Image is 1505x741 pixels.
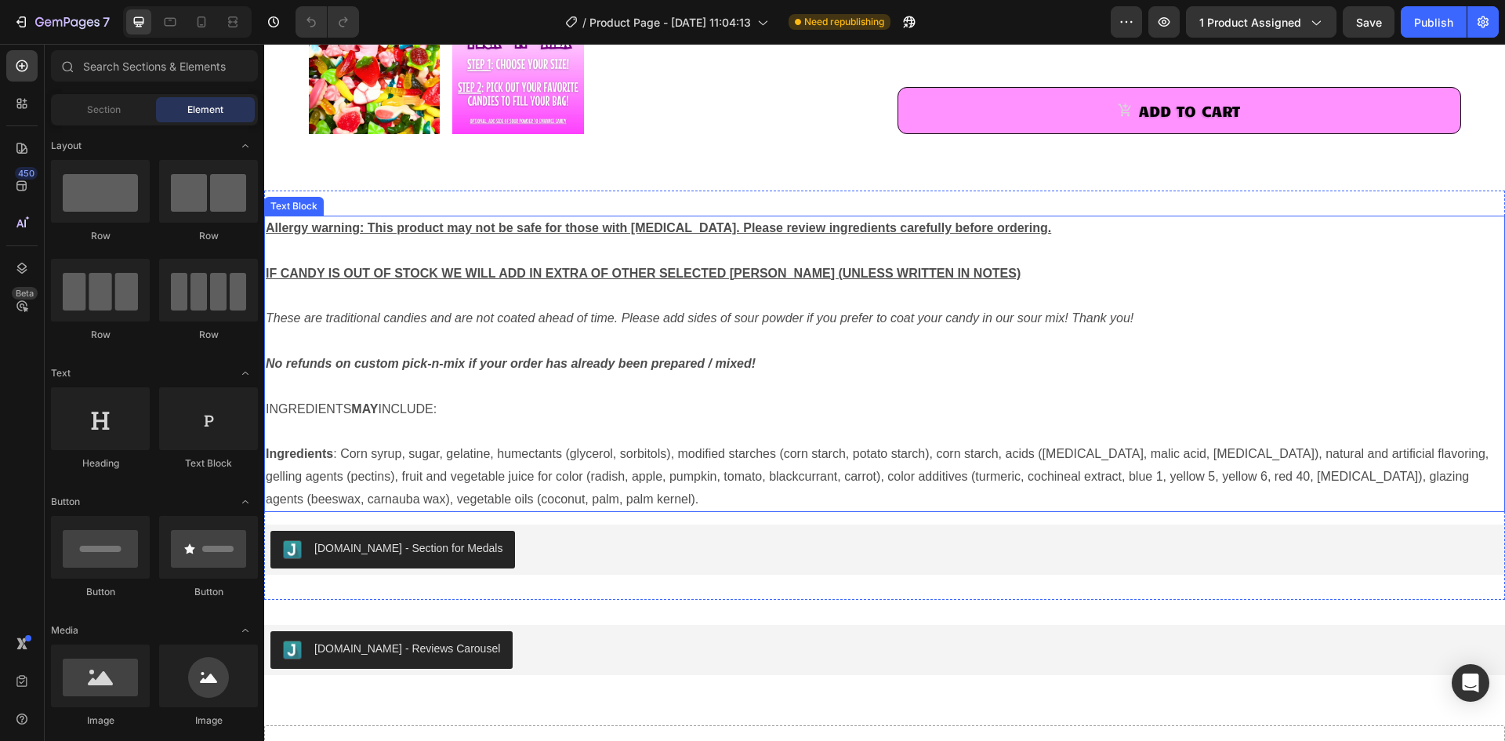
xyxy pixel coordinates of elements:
div: Row [51,229,150,243]
span: Button [51,495,80,509]
input: Search Sections & Elements [51,50,258,82]
div: ADD TO CART [875,56,976,78]
button: Save [1343,6,1394,38]
span: Text [51,366,71,380]
p: INGREDIENTS INCLUDE: [2,354,1239,377]
p: : Corn syrup, sugar, gelatine, humectants (glycerol, sorbitols), modified starches (corn starch, ... [2,399,1239,467]
div: Row [159,229,258,243]
span: Product Page - [DATE] 11:04:13 [589,14,751,31]
div: Button [51,585,150,599]
button: Judge.me - Reviews Carousel [6,587,248,625]
u: IF CANDY IS OUT OF STOCK WE WILL ADD IN EXTRA OF OTHER SELECTED [PERSON_NAME] (UNLESS WRITTEN IN ... [2,223,756,236]
button: Judge.me - Section for Medals [6,487,251,525]
strong: MAY [87,358,114,372]
div: [DOMAIN_NAME] - Section for Medals [50,496,238,513]
strong: No refunds on custom pick-n-mix if your order has already been prepared / mixed! [2,313,491,326]
div: Undo/Redo [296,6,359,38]
span: Save [1356,16,1382,29]
span: Toggle open [233,618,258,643]
span: / [582,14,586,31]
div: Beta [12,287,38,300]
div: Open Intercom Messenger [1452,664,1489,702]
span: Layout [51,139,82,153]
div: [DOMAIN_NAME] - Reviews Carousel [50,597,236,613]
div: Image [159,714,258,728]
i: These are traditional candies and are not coated ahead of time. Please add sides of sour powder i... [2,267,869,281]
span: Section [87,103,121,117]
span: 1 product assigned [1199,14,1301,31]
span: Need republishing [804,15,884,29]
span: Media [51,623,78,637]
span: Toggle open [233,489,258,514]
div: 450 [15,167,38,180]
u: Allergy warning: This product may not be safe for those with [MEDICAL_DATA]. Please review ingred... [2,177,787,191]
span: Toggle open [233,133,258,158]
button: Publish [1401,6,1467,38]
iframe: Design area [264,44,1505,741]
div: Button [159,585,258,599]
img: Judgeme.png [19,597,38,616]
span: Toggle open [233,361,258,386]
p: 7 [103,13,110,31]
div: Publish [1414,14,1453,31]
div: Text Block [159,456,258,470]
strong: Ingredients [2,403,69,416]
button: 1 product assigned [1186,6,1336,38]
div: Image [51,714,150,728]
div: Heading [51,456,150,470]
button: 7 [6,6,117,38]
span: Element [187,103,223,117]
div: Text Block [3,155,56,169]
img: Judgeme.png [19,496,38,515]
div: Row [159,328,258,342]
div: Row [51,328,150,342]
